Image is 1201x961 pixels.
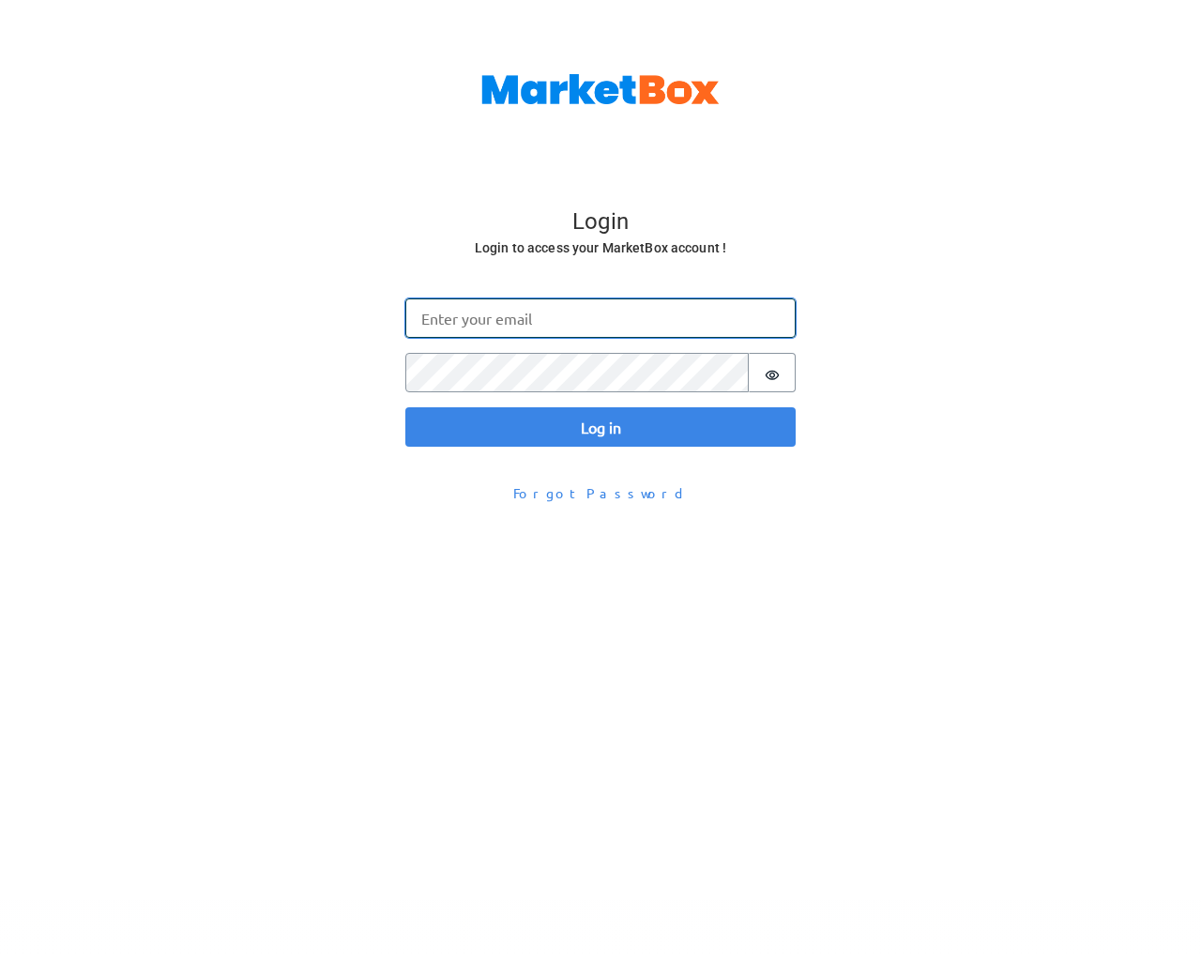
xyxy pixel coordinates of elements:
[749,353,796,392] button: Show password
[405,298,796,338] input: Enter your email
[407,208,794,236] h4: Login
[481,74,720,104] img: MarketBox logo
[501,477,700,510] button: Forgot Password
[407,236,794,260] h6: Login to access your MarketBox account !
[405,407,796,447] button: Log in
